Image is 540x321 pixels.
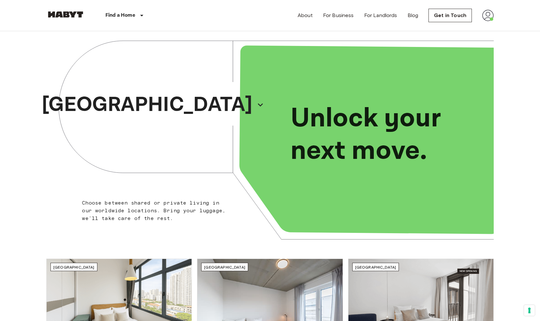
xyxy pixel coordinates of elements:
[482,10,494,21] img: avatar
[408,12,419,19] a: Blog
[53,265,94,270] span: [GEOGRAPHIC_DATA]
[39,87,267,122] button: [GEOGRAPHIC_DATA]
[428,9,472,22] a: Get in Touch
[291,102,483,167] p: Unlock your next move.
[524,305,535,316] button: Your consent preferences for tracking technologies
[355,265,396,270] span: [GEOGRAPHIC_DATA]
[364,12,397,19] a: For Landlords
[46,11,85,18] img: Habyt
[298,12,313,19] a: About
[204,265,245,270] span: [GEOGRAPHIC_DATA]
[82,199,230,222] p: Choose between shared or private living in our worldwide locations. Bring your luggage, we'll tak...
[42,89,253,120] p: [GEOGRAPHIC_DATA]
[105,12,135,19] p: Find a Home
[323,12,354,19] a: For Business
